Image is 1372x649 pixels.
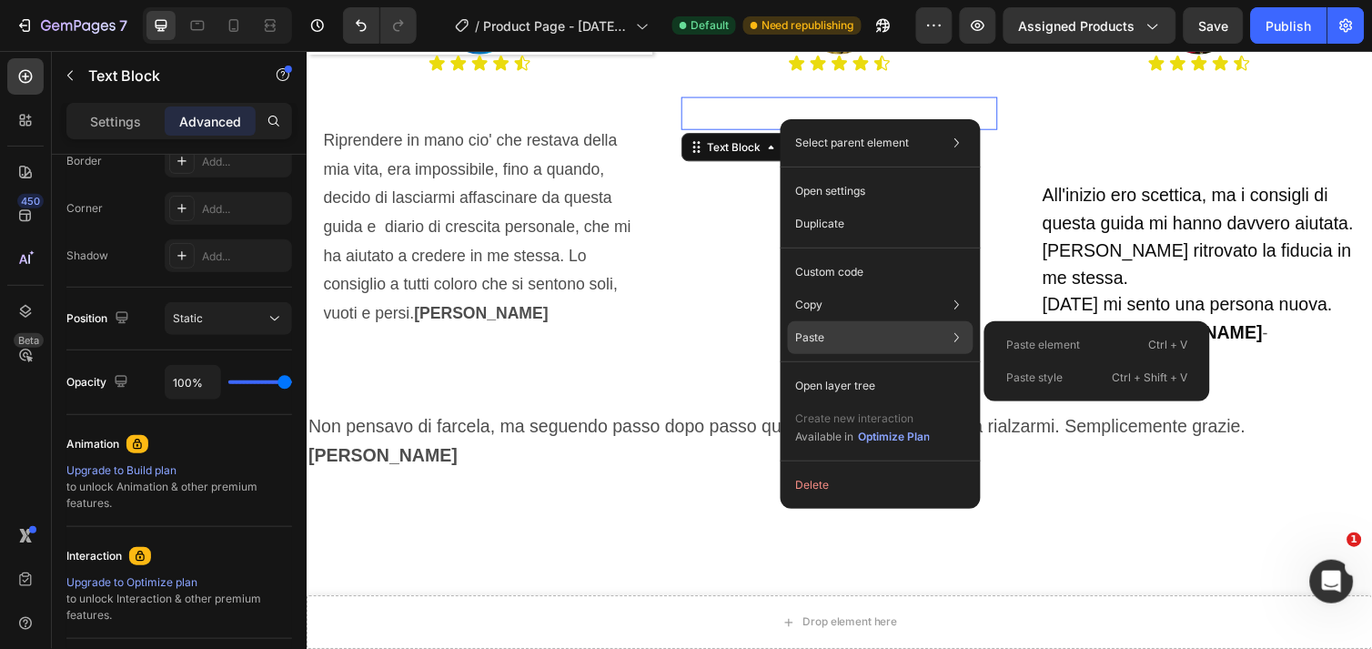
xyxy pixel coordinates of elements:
[119,15,127,36] p: 7
[509,578,605,593] div: Drop element here
[1006,337,1080,353] p: Paste element
[826,278,979,298] strong: [PERSON_NAME]
[762,17,854,34] span: Need republishing
[795,378,875,394] p: Open layer tree
[795,430,853,443] span: Available in
[475,16,479,35] span: /
[1251,7,1327,44] button: Publish
[66,153,102,169] div: Border
[2,374,962,424] span: Non pensavo di farcela, ma seguendo passo dopo passo questa guida sono riuscita a rialzarmi. Semp...
[14,333,44,348] div: Beta
[66,462,292,479] div: Upgrade to Build plan
[857,428,931,446] button: Optimize Plan
[7,7,136,44] button: 7
[202,154,288,170] div: Add...
[1310,560,1354,603] iframe: Intercom live chat
[66,462,292,512] div: to unlock Animation & other premium features.
[1004,7,1176,44] button: Assigned Products
[66,574,292,591] div: Upgrade to Optimize plan
[173,311,203,325] span: Static
[483,16,629,35] span: Product Page - [DATE] 10:17:05
[90,112,141,131] p: Settings
[753,137,1072,186] span: All'inizio ero scettica, ma i consigli di questa guida mi hanno davvero aiutata.
[66,307,133,331] div: Position
[88,65,243,86] p: Text Block
[1113,369,1188,387] p: Ctrl + Shift + V
[795,216,844,232] p: Duplicate
[795,264,863,280] p: Custom code
[66,574,292,624] div: to unlock Interaction & other premium features.
[753,249,1050,298] span: [DATE] mi sento una persona nuova. GRAZIE.
[753,194,1070,242] span: [PERSON_NAME] ritrovato la fiducia in me stessa.
[788,469,974,502] button: Delete
[407,90,469,106] div: Text Block
[66,370,132,395] div: Opacity
[1199,18,1229,34] span: Save
[17,76,338,283] p: Riprendere in mano cio' che restava della mia vita, era impossibile, fino a quando, decido di las...
[179,112,241,131] p: Advanced
[343,7,417,44] div: Undo/Redo
[202,248,288,265] div: Add...
[795,330,824,346] p: Paste
[1006,370,1063,386] p: Paste style
[17,194,44,208] div: 450
[795,410,931,428] p: Create new interaction
[166,366,220,399] input: Auto
[1019,16,1135,35] span: Assigned Products
[66,548,122,564] div: Interaction
[384,47,709,80] div: Rich Text Editor. Editing area: main
[1266,16,1312,35] div: Publish
[979,279,984,298] span: -
[2,404,155,424] strong: [PERSON_NAME]
[858,429,930,445] div: Optimize Plan
[66,248,108,264] div: Shadow
[66,436,119,452] div: Animation
[110,259,247,278] strong: [PERSON_NAME]
[752,133,1076,305] div: Rich Text Editor. Editing area: main
[795,297,822,313] p: Copy
[1347,532,1362,547] span: 1
[165,302,292,335] button: Static
[1149,336,1188,354] p: Ctrl + V
[66,200,103,217] div: Corner
[795,183,865,199] p: Open settings
[202,201,288,218] div: Add...
[691,17,729,34] span: Default
[1184,7,1244,44] button: Save
[795,135,909,151] p: Select parent element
